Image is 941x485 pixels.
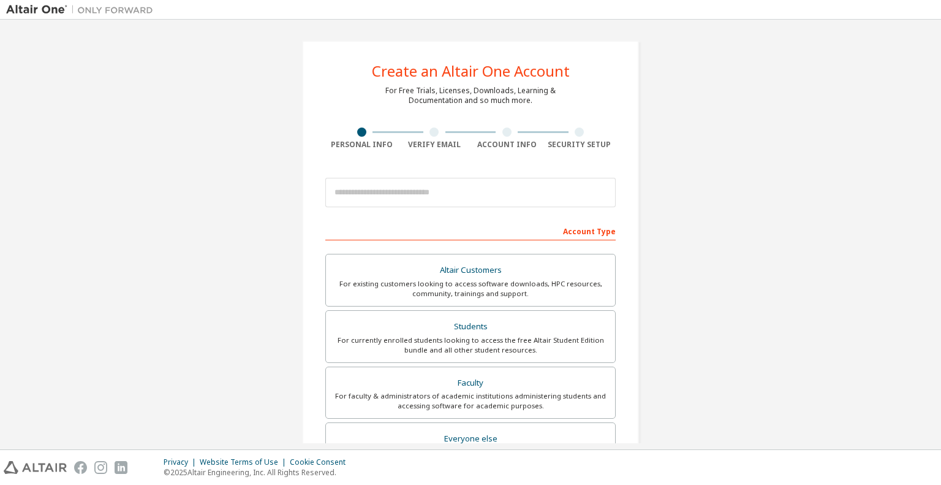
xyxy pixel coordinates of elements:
[333,391,608,411] div: For faculty & administrators of academic institutions administering students and accessing softwa...
[325,221,616,240] div: Account Type
[385,86,556,105] div: For Free Trials, Licenses, Downloads, Learning & Documentation and so much more.
[164,467,353,478] p: © 2025 Altair Engineering, Inc. All Rights Reserved.
[290,457,353,467] div: Cookie Consent
[333,335,608,355] div: For currently enrolled students looking to access the free Altair Student Edition bundle and all ...
[372,64,570,78] div: Create an Altair One Account
[94,461,107,474] img: instagram.svg
[333,318,608,335] div: Students
[333,430,608,448] div: Everyone else
[325,140,398,150] div: Personal Info
[115,461,127,474] img: linkedin.svg
[333,262,608,279] div: Altair Customers
[164,457,200,467] div: Privacy
[74,461,87,474] img: facebook.svg
[200,457,290,467] div: Website Terms of Use
[6,4,159,16] img: Altair One
[333,279,608,299] div: For existing customers looking to access software downloads, HPC resources, community, trainings ...
[4,461,67,474] img: altair_logo.svg
[470,140,543,150] div: Account Info
[398,140,471,150] div: Verify Email
[333,375,608,392] div: Faculty
[543,140,616,150] div: Security Setup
